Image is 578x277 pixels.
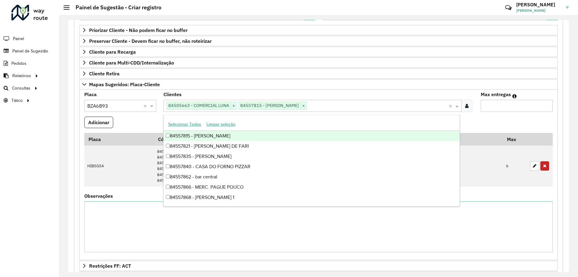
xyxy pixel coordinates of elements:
[84,192,113,200] label: Observações
[84,117,113,128] button: Adicionar
[163,91,182,98] label: Clientes
[154,133,337,146] th: Código Cliente
[231,102,237,109] span: ×
[12,85,30,91] span: Consultas
[89,82,160,87] span: Mapas Sugeridos: Placa-Cliente
[163,151,459,162] div: 84557835 - [PERSON_NAME]
[167,102,231,109] span: 84505663 - COMERCIAL LUNA
[204,120,238,129] button: Limpar seleção
[503,146,527,187] td: 6
[481,91,511,98] label: Max entregas
[79,36,558,46] a: Preservar Cliente - Devem ficar no buffer, não roteirizar
[12,48,48,54] span: Painel de Sugestão
[79,68,558,79] a: Cliente Retira
[163,141,459,151] div: 84557821 - [PERSON_NAME] DE FARI
[79,47,558,57] a: Cliente para Recarga
[79,79,558,90] a: Mapas Sugeridos: Placa-Cliente
[89,49,136,54] span: Cliente para Recarga
[11,60,26,67] span: Pedidos
[144,102,149,109] span: Clear all
[154,146,337,187] td: 84501066 84502780 84505049 84505166 84506003 84514575
[163,115,460,207] ng-dropdown-panel: Options list
[13,36,24,42] span: Painel
[163,172,459,182] div: 84557862 - bar central
[163,182,459,192] div: 84557866 - MERC. PAGUE POUCO
[512,94,517,99] em: Máximo de clientes que serão colocados na mesma rota com os clientes informados
[516,2,561,8] h3: [PERSON_NAME]
[89,28,188,33] span: Priorizar Cliente - Não podem ficar no buffer
[84,133,154,146] th: Placa
[79,58,558,68] a: Cliente para Multi-CDD/Internalização
[89,71,120,76] span: Cliente Retira
[79,90,558,260] div: Mapas Sugeridos: Placa-Cliente
[12,73,31,79] span: Relatórios
[79,261,558,271] a: Restrições FF: ACT
[449,102,454,109] span: Clear all
[166,120,204,129] button: Selecionar Todos
[70,4,161,11] h2: Painel de Sugestão - Criar registro
[11,97,23,104] span: Tático
[89,263,131,268] span: Restrições FF: ACT
[89,60,174,65] span: Cliente para Multi-CDD/Internalização
[163,131,459,141] div: 84557815 - [PERSON_NAME]
[503,133,527,146] th: Max
[300,102,306,109] span: ×
[516,8,561,13] span: [PERSON_NAME]
[163,162,459,172] div: 84557840 - CASA DO FORNO PIZZAR
[89,39,212,43] span: Preservar Cliente - Devem ficar no buffer, não roteirizar
[239,102,300,109] span: 84557815 - [PERSON_NAME]
[163,192,459,203] div: 84557868 - [PERSON_NAME] 1
[79,25,558,35] a: Priorizar Cliente - Não podem ficar no buffer
[163,203,459,213] div: 84557874 - [PERSON_NAME]
[84,146,154,187] td: HIB5G54
[502,1,515,14] a: Contato Rápido
[84,91,97,98] label: Placa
